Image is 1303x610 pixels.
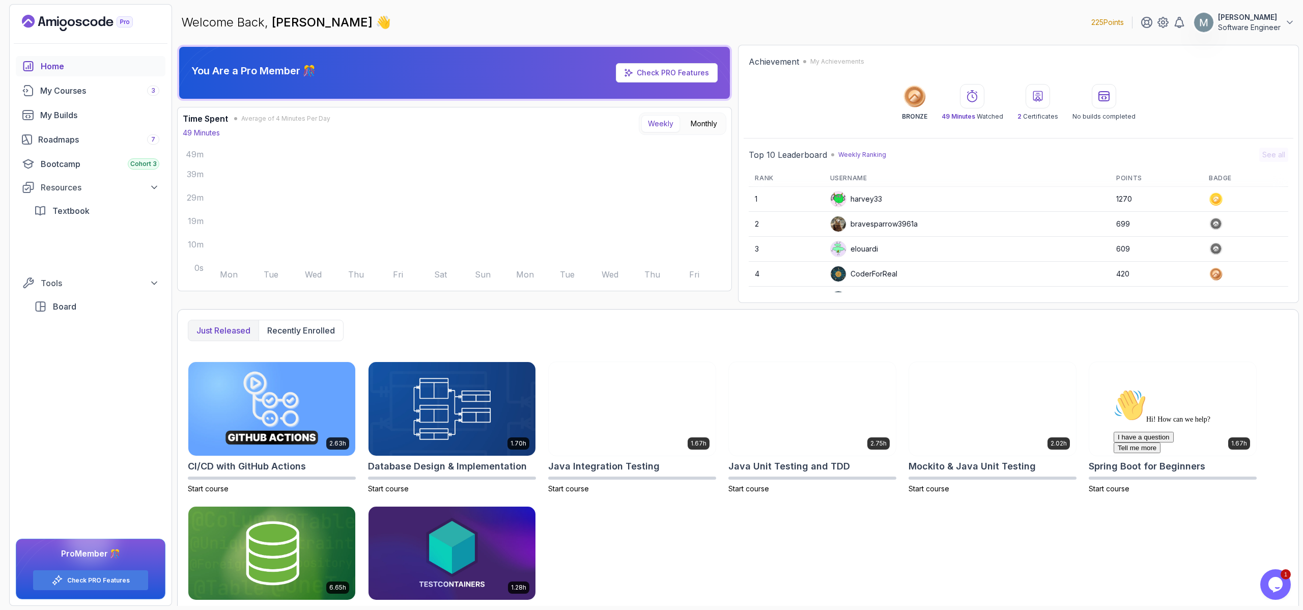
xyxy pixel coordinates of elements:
[53,300,76,313] span: Board
[22,15,156,31] a: Landing page
[831,266,846,282] img: user profile image
[188,362,356,494] a: CI/CD with GitHub Actions card2.63hCI/CD with GitHub ActionsStart course
[749,170,824,187] th: Rank
[1072,113,1136,121] p: No builds completed
[641,115,680,132] button: Weekly
[16,129,165,150] a: roadmaps
[1110,237,1203,262] td: 609
[28,201,165,221] a: textbook
[728,459,850,474] h2: Java Unit Testing and TDD
[151,135,155,144] span: 7
[305,269,322,280] tspan: Wed
[241,115,330,123] span: Average of 4 Minutes Per Day
[830,291,888,307] div: Apply5489
[838,151,886,159] p: Weekly Ranking
[749,212,824,237] td: 2
[40,109,159,121] div: My Builds
[830,191,882,207] div: harvey33
[548,362,716,494] a: Java Integration Testing card1.67hJava Integration TestingStart course
[267,324,335,337] p: Recently enrolled
[1194,12,1295,33] button: user profile image[PERSON_NAME]Software Engineer
[1194,13,1213,32] img: user profile image
[831,241,846,257] img: default monster avatar
[264,269,278,280] tspan: Tue
[188,239,204,249] tspan: 10m
[560,269,575,280] tspan: Tue
[749,187,824,212] td: 1
[376,14,391,31] span: 👋
[1089,362,1256,456] img: Spring Boot for Beginners card
[824,170,1111,187] th: Username
[728,484,769,493] span: Start course
[516,269,534,280] tspan: Mon
[1051,439,1067,448] p: 2.02h
[602,269,618,280] tspan: Wed
[1110,262,1203,287] td: 420
[41,181,159,193] div: Resources
[16,56,165,76] a: home
[259,320,343,341] button: Recently enrolled
[691,439,706,448] p: 1.67h
[1260,569,1293,600] iframe: chat widget
[368,484,409,493] span: Start course
[830,241,878,257] div: elouardi
[16,274,165,292] button: Tools
[151,87,155,95] span: 3
[52,205,90,217] span: Textbook
[329,439,346,448] p: 2.63h
[191,64,316,78] p: You Are a Pro Member 🎊
[67,576,130,585] a: Check PRO Features
[729,362,896,456] img: Java Unit Testing and TDD card
[16,154,165,174] a: bootcamp
[549,362,716,456] img: Java Integration Testing card
[368,362,536,494] a: Database Design & Implementation card1.70hDatabase Design & ImplementationStart course
[188,320,259,341] button: Just released
[1110,170,1203,187] th: Points
[684,115,724,132] button: Monthly
[4,31,101,38] span: Hi! How can we help?
[831,291,846,307] img: user profile image
[393,269,403,280] tspan: Fri
[1089,362,1257,494] a: Spring Boot for Beginners card1.67hSpring Boot for BeginnersStart course
[16,178,165,197] button: Resources
[1259,148,1288,162] button: See all
[942,113,975,120] span: 49 Minutes
[637,68,709,77] a: Check PRO Features
[909,362,1077,494] a: Mockito & Java Unit Testing card2.02hMockito & Java Unit TestingStart course
[16,80,165,101] a: courses
[181,14,391,31] p: Welcome Back,
[434,269,447,280] tspan: Sat
[188,459,306,474] h2: CI/CD with GitHub Actions
[348,269,364,280] tspan: Thu
[4,47,64,58] button: I have a question
[329,584,346,592] p: 6.65h
[28,296,165,317] a: board
[188,507,355,600] img: Spring Data JPA card
[830,216,918,232] div: bravesparrow3961a
[368,459,527,474] h2: Database Design & Implementation
[183,128,220,138] p: 49 Minutes
[749,56,799,68] h2: Achievement
[16,105,165,125] a: builds
[1110,187,1203,212] td: 1270
[1110,385,1293,564] iframe: chat widget
[689,269,699,280] tspan: Fri
[272,15,376,30] span: [PERSON_NAME]
[369,507,535,600] img: Testcontainers with Java card
[909,362,1076,456] img: Mockito & Java Unit Testing card
[1218,22,1281,33] p: Software Engineer
[616,63,718,82] a: Check PRO Features
[38,133,159,146] div: Roadmaps
[548,484,589,493] span: Start course
[186,149,204,159] tspan: 49m
[130,160,157,168] span: Cohort 3
[188,216,204,226] tspan: 19m
[1110,212,1203,237] td: 699
[475,269,491,280] tspan: Sun
[183,113,228,125] h3: Time Spent
[749,262,824,287] td: 4
[41,60,159,72] div: Home
[33,570,149,591] button: Check PRO Features
[41,158,159,170] div: Bootcamp
[1110,287,1203,312] td: 362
